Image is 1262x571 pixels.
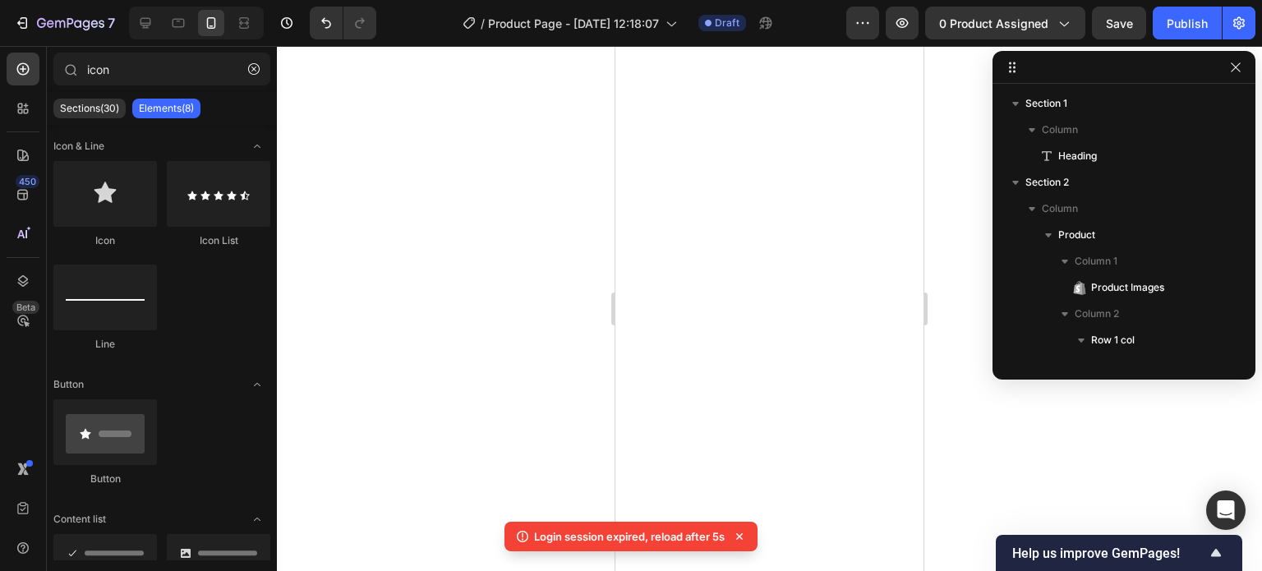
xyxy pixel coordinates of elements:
span: Section 2 [1025,174,1069,191]
span: Content list [53,512,106,527]
span: Column [1042,122,1078,138]
div: Line [53,337,157,352]
span: Column 1 [1075,253,1117,269]
span: Product Page - [DATE] 12:18:07 [488,15,659,32]
span: Toggle open [244,506,270,532]
span: Row 1 col [1091,332,1135,348]
span: Button [53,377,84,392]
span: Column [1108,358,1144,375]
span: Toggle open [244,133,270,159]
span: Column [1042,200,1078,217]
input: Search Sections & Elements [53,53,270,85]
span: Section 1 [1025,95,1067,112]
span: Product Images [1091,279,1164,296]
span: Column 2 [1075,306,1119,322]
p: Sections(30) [60,102,119,115]
div: Beta [12,301,39,314]
button: 7 [7,7,122,39]
span: Product [1058,227,1095,243]
div: Button [53,472,157,486]
p: 7 [108,13,115,33]
div: Publish [1167,15,1208,32]
span: Help us improve GemPages! [1012,546,1206,561]
div: Open Intercom Messenger [1206,490,1246,530]
span: Save [1106,16,1133,30]
div: Undo/Redo [310,7,376,39]
button: Publish [1153,7,1222,39]
span: / [481,15,485,32]
span: Heading [1058,148,1097,164]
div: Icon List [167,233,270,248]
button: 0 product assigned [925,7,1085,39]
span: 0 product assigned [939,15,1048,32]
div: 450 [16,175,39,188]
span: Icon & Line [53,139,104,154]
button: Save [1092,7,1146,39]
p: Elements(8) [139,102,194,115]
span: Toggle open [244,371,270,398]
button: Show survey - Help us improve GemPages! [1012,543,1226,563]
div: Icon [53,233,157,248]
iframe: Design area [615,46,923,571]
p: Login session expired, reload after 5s [534,528,725,545]
span: Draft [715,16,739,30]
